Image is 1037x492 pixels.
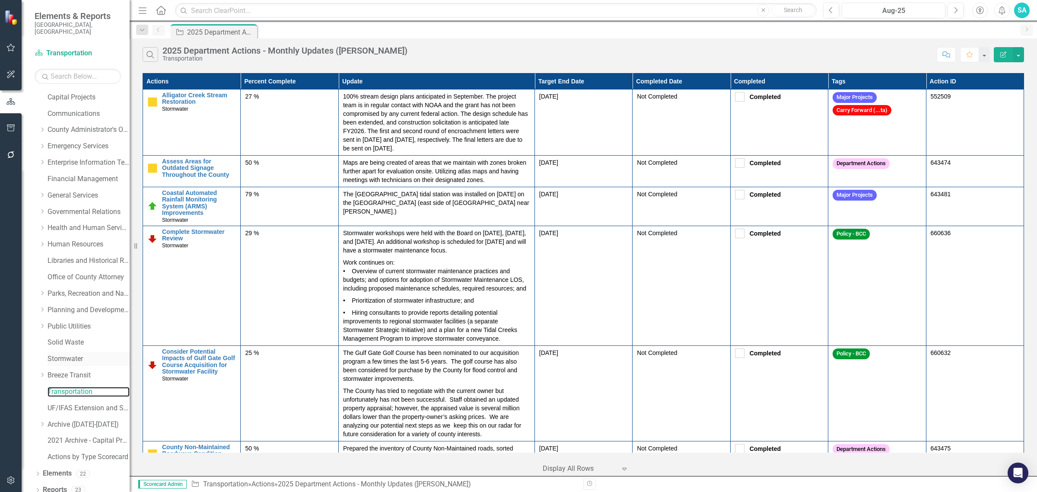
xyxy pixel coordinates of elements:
a: Capital Projects [48,93,130,102]
div: 552509 [931,92,1019,101]
a: Financial Management [48,174,130,184]
div: 22 [76,470,90,477]
p: The Gulf Gate Golf Course has been nominated to our acquisition program a few times the last 5-6 ... [343,348,530,385]
td: Double-Click to Edit [828,89,926,156]
td: Double-Click to Edit Right Click for Context Menu [143,156,241,187]
a: Parks, Recreation and Natural Resources [48,289,130,299]
td: Double-Click to Edit Right Click for Context Menu [143,187,241,226]
div: 643475 [931,444,1019,453]
td: Double-Click to Edit [534,226,632,345]
input: Search Below... [35,69,121,84]
td: Double-Click to Edit [633,345,730,441]
a: Transportation [203,480,248,488]
button: Aug-25 [842,3,945,18]
span: [DATE] [539,445,558,452]
div: 27 % [245,92,334,101]
a: Enterprise Information Technology [48,158,130,168]
a: Emergency Services [48,141,130,151]
div: Not Completed [637,92,725,101]
p: Work continues on: • Overview of current stormwater maintenance practices and budgets; and option... [343,256,530,294]
td: Double-Click to Edit [534,345,632,441]
span: [DATE] [539,230,558,236]
td: Double-Click to Edit [534,156,632,187]
div: 50 % [245,444,334,453]
span: Stormwater [162,106,188,112]
td: Double-Click to Edit [338,345,534,441]
div: 29 % [245,229,334,237]
div: Not Completed [637,444,725,453]
a: Breeze Transit [48,371,130,380]
button: Search [771,4,814,16]
a: UF/IFAS Extension and Sustainability [48,403,130,413]
span: Scorecard Admin [138,480,187,489]
td: Double-Click to Edit [241,89,338,156]
a: Elements [43,469,72,479]
p: 100% stream design plans anticipated in September. The project team is in regular contact with NO... [343,92,530,153]
span: Major Projects [833,190,877,201]
div: Aug-25 [845,6,942,16]
input: Search ClearPoint... [175,3,817,18]
div: 643481 [931,190,1019,198]
span: Department Actions [833,444,890,455]
span: Carry Forward (...ta) [833,105,891,116]
p: Prepared the inventory of County Non-Maintained roads, sorted surface type. Mileage by surface ty... [343,444,530,472]
button: SA [1014,3,1030,18]
span: Policy - BCC [833,348,870,359]
span: [DATE] [539,191,558,198]
td: Double-Click to Edit [730,89,828,156]
div: Not Completed [637,348,725,357]
td: Double-Click to Edit [828,156,926,187]
td: Double-Click to Edit Right Click for Context Menu [143,226,241,345]
a: Office of County Attorney [48,272,130,282]
a: Public Utilities [48,322,130,332]
a: County Administrator's Office [48,125,130,135]
div: 660636 [931,229,1019,237]
td: Double-Click to Edit Right Click for Context Menu [143,89,241,156]
span: [DATE] [539,159,558,166]
span: Major Projects [833,92,877,103]
div: 2025 Department Actions - Monthly Updates ([PERSON_NAME]) [162,46,407,55]
img: Caution [147,97,158,107]
a: 2021 Archive - Capital Projects [48,436,130,446]
a: Solid Waste [48,338,130,348]
td: Double-Click to Edit [633,187,730,226]
p: Maps are being created of areas that we maintain with zones broken further apart for evaluation o... [343,158,530,184]
span: Elements & Reports [35,11,121,21]
img: On Target [147,201,158,211]
td: Double-Click to Edit [241,156,338,187]
a: Consider Potential Impacts of Gulf Gate Golf Course Acquisition for Stormwater Facility [162,348,236,375]
div: 25 % [245,348,334,357]
p: The [GEOGRAPHIC_DATA] tidal station was installed on [DATE] on the [GEOGRAPHIC_DATA] (east side o... [343,190,530,216]
a: Coastal Automated Rainfall Monitoring System (ARMS) Improvements [162,190,236,217]
td: Double-Click to Edit [633,156,730,187]
td: Double-Click to Edit [730,345,828,441]
img: ClearPoint Strategy [4,10,19,25]
a: Planning and Development Services [48,305,130,315]
p: Stormwater workshops were held with the Board on [DATE], [DATE], and [DATE]. An additional worksh... [343,229,530,256]
td: Double-Click to Edit Right Click for Context Menu [143,345,241,441]
a: Transportation [48,387,130,397]
td: Double-Click to Edit [730,187,828,226]
a: Archive ([DATE]-[DATE]) [48,420,130,430]
td: Double-Click to Edit [828,187,926,226]
div: » » [191,479,577,489]
div: Transportation [162,55,407,62]
a: Actions by Type Scorecard [48,452,130,462]
p: • Prioritization of stormwater infrastructure; and [343,294,530,307]
td: Double-Click to Edit [633,89,730,156]
span: [DATE] [539,93,558,100]
a: Human Resources [48,240,130,249]
td: Double-Click to Edit [241,187,338,226]
a: Alligator Creek Stream Restoration [162,92,236,105]
span: Search [784,6,802,13]
td: Double-Click to Edit [338,226,534,345]
span: Department Actions [833,158,890,169]
td: Double-Click to Edit [730,156,828,187]
td: Double-Click to Edit [338,187,534,226]
img: Caution [147,163,158,173]
td: Double-Click to Edit [633,226,730,345]
td: Double-Click to Edit [730,226,828,345]
span: Policy - BCC [833,229,870,240]
a: Communications [48,109,130,119]
a: Stormwater [48,354,130,364]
